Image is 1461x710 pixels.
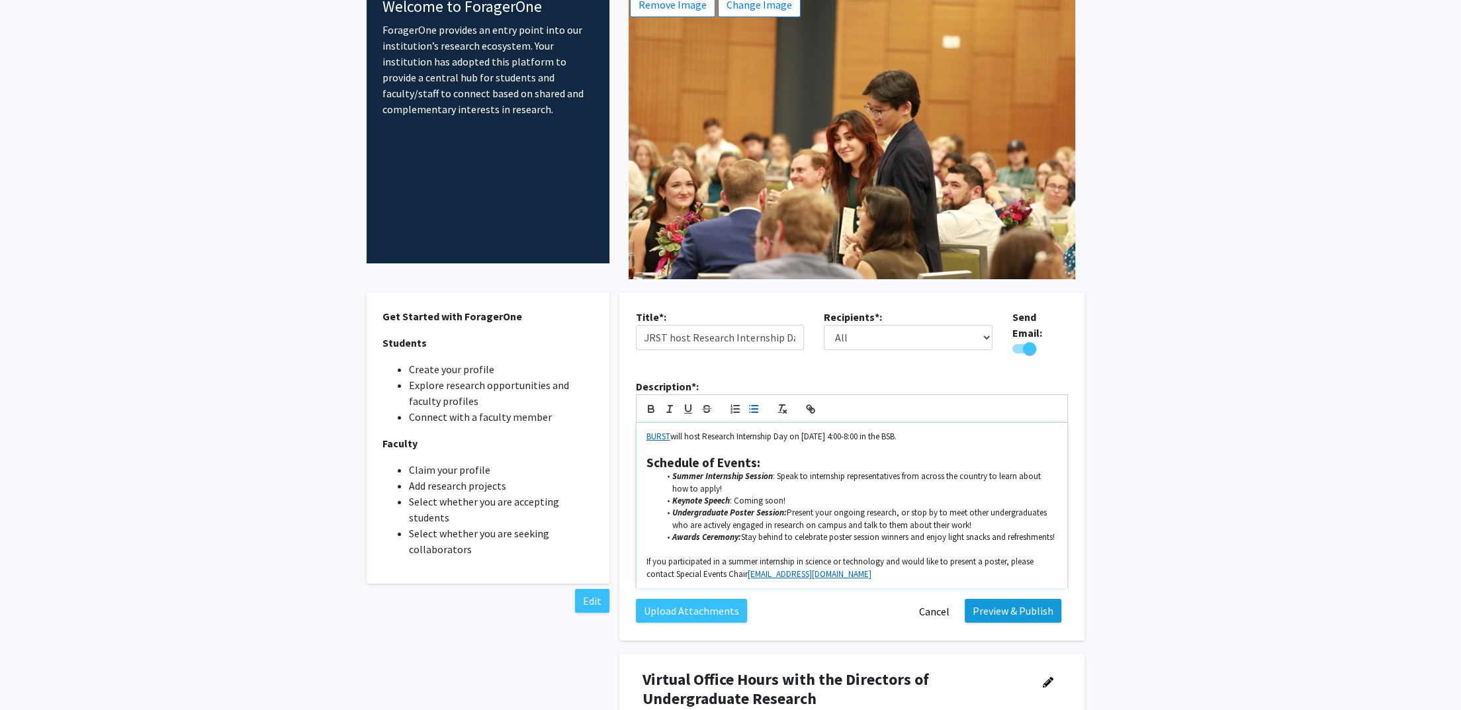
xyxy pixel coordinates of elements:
[409,478,594,494] li: Add research projects
[659,470,1057,495] li: : Speak to internship representatives from across the country to learn about how to apply!
[659,531,1057,543] li: Stay behind to celebrate poster session winners and enjoy light snacks and refreshments!
[824,310,882,324] b: Recipients*:
[646,556,1057,580] p: If you participated in a summer internship in science or technology and would like to present a p...
[636,599,747,623] label: Upload Attachments
[409,409,594,425] li: Connect with a faculty member
[910,599,958,624] button: Cancel
[659,495,1057,507] li: : Coming soon!
[1012,341,1068,357] div: Toggle
[646,455,760,470] strong: Schedule of Events:
[382,310,522,323] strong: Get Started with ForagerOne
[409,361,594,377] li: Create your profile
[672,495,730,506] em: Keynote Speech
[575,589,609,613] button: Edit
[409,377,594,409] li: Explore research opportunities and faculty profiles
[409,494,594,525] li: Select whether you are accepting students
[382,437,418,450] strong: Faculty
[965,599,1061,623] button: Preview & Publish
[672,507,787,518] em: Undergraduate Poster Session:
[409,525,594,557] li: Select whether you are seeking collaborators
[1012,310,1042,339] b: Send Email:
[10,650,56,700] iframe: Chat
[409,462,594,478] li: Claim your profile
[382,22,594,117] p: ForagerOne provides an entry point into our institution’s research ecosystem. Your institution ha...
[636,310,666,324] b: Title*:
[672,531,741,543] em: Awards Ceremony:
[672,470,773,482] em: Summer Internship Session
[646,431,1057,443] p: will host Research Internship Day on [DATE] 4:00-8:00 in the BSB.
[642,670,1025,709] h4: Virtual Office Hours with the Directors of Undergraduate Research
[382,336,427,349] strong: Students
[636,380,699,393] b: Description*:
[646,431,670,442] a: BURST
[748,568,871,580] a: [EMAIL_ADDRESS][DOMAIN_NAME]
[659,507,1057,531] li: Present your ongoing research, or stop by to meet other undergraduates who are actively engaged i...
